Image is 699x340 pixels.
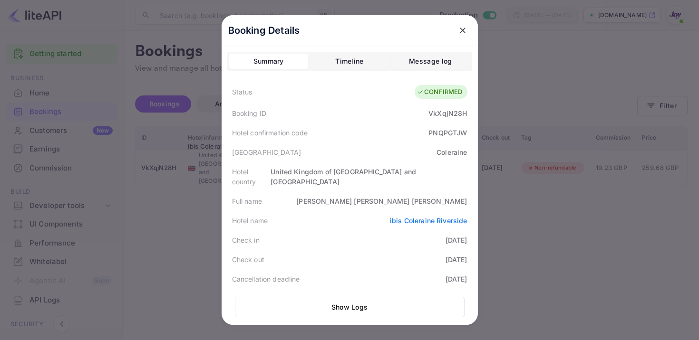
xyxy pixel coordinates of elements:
div: [GEOGRAPHIC_DATA] [232,147,301,157]
div: Full name [232,196,262,206]
div: Message log [409,56,452,67]
div: Status [232,87,252,97]
div: Check in [232,235,260,245]
div: PNQPGTJW [428,128,467,138]
div: CONFIRMED [417,87,462,97]
div: Coleraine [437,147,467,157]
button: Show Logs [235,297,465,317]
button: Message log [391,54,470,69]
div: [DATE] [446,255,467,264]
div: Summary [253,56,284,67]
div: VkXqjN28H [428,108,467,118]
div: [DATE] [446,274,467,284]
div: Booking ID [232,108,267,118]
div: [PERSON_NAME] [PERSON_NAME] [PERSON_NAME] [296,196,467,206]
button: close [454,22,471,39]
a: ibis Coleraine Riverside [390,217,467,225]
div: Timeline [335,56,363,67]
div: Cancellation deadline [232,274,300,284]
div: United Kingdom of [GEOGRAPHIC_DATA] and [GEOGRAPHIC_DATA] [271,167,467,187]
div: Hotel confirmation code [232,128,308,138]
button: Timeline [310,54,389,69]
div: Hotel name [232,216,268,226]
button: Summary [229,54,308,69]
p: Booking Details [228,23,300,38]
div: Check out [232,255,264,264]
div: Hotel country [232,167,271,187]
div: [DATE] [446,235,467,245]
